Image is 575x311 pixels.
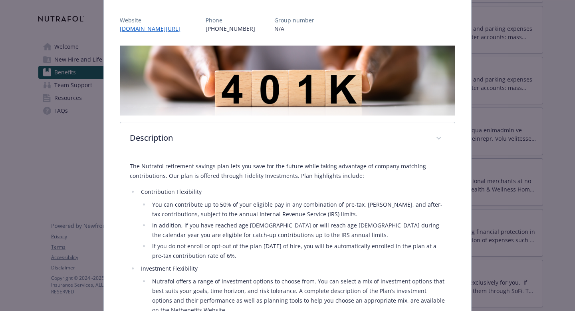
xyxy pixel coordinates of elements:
p: Website [120,16,186,24]
li: In addition, if you have reached age [DEMOGRAPHIC_DATA] or will reach age [DEMOGRAPHIC_DATA] duri... [150,221,445,240]
p: The Nutrafol retirement savings plan lets you save for the future while taking advantage of compa... [130,161,445,181]
p: Group number [274,16,314,24]
p: Description [130,132,426,144]
li: Contribution Flexibility [139,187,445,261]
li: If you do not enroll or opt-out of the plan [DATE] of hire, you will be automatically enrolled in... [150,241,445,261]
p: [PHONE_NUMBER] [206,24,255,33]
p: N/A [274,24,314,33]
div: Description [120,122,455,155]
li: You can contribute up to 50% of your eligible pay in any combination of pre-tax, [PERSON_NAME], a... [150,200,445,219]
p: Phone [206,16,255,24]
img: banner [120,46,455,116]
a: [DOMAIN_NAME][URL] [120,25,186,32]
